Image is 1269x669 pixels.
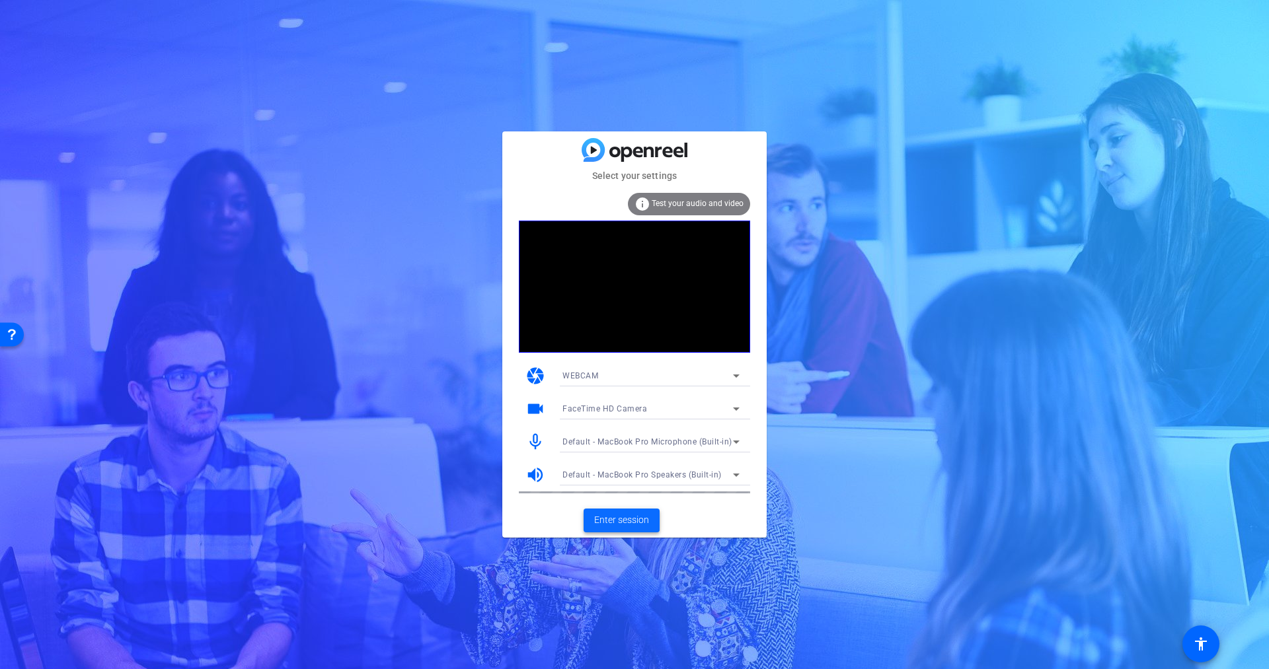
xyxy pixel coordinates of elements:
span: Enter session [594,513,649,527]
mat-icon: videocam [525,399,545,419]
mat-icon: camera [525,366,545,386]
span: Default - MacBook Pro Microphone (Built-in) [562,437,732,446]
span: Test your audio and video [652,199,744,208]
span: FaceTime HD Camera [562,404,647,413]
mat-icon: accessibility [1193,636,1209,652]
mat-icon: info [634,196,650,212]
img: blue-gradient.svg [582,138,687,161]
span: WEBCAM [562,371,598,380]
span: Default - MacBook Pro Speakers (Built-in) [562,470,722,479]
mat-icon: mic_none [525,432,545,452]
mat-icon: volume_up [525,465,545,485]
mat-card-subtitle: Select your settings [502,168,767,183]
button: Enter session [584,509,660,532]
